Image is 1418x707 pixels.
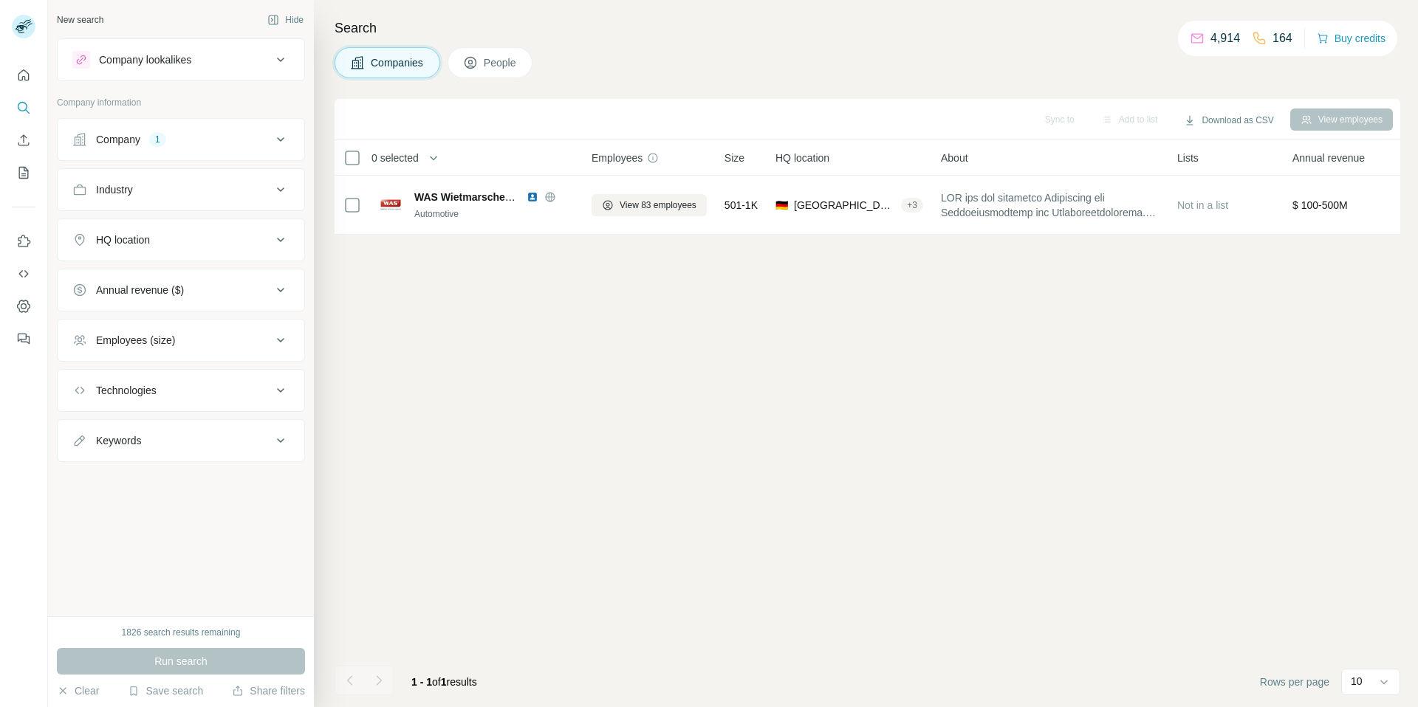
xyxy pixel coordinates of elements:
img: LinkedIn logo [527,191,538,203]
span: About [941,151,968,165]
button: Enrich CSV [12,127,35,154]
div: Automotive [414,207,574,221]
button: Dashboard [12,293,35,320]
button: Buy credits [1317,28,1386,49]
span: People [484,55,518,70]
button: My lists [12,159,35,186]
span: WAS Wietmarscher Ambulanz- und Sonderfahrzeuge [414,191,674,203]
button: Share filters [232,683,305,698]
p: 164 [1273,30,1292,47]
button: Use Surfe API [12,261,35,287]
p: 4,914 [1210,30,1240,47]
span: Lists [1177,151,1199,165]
button: Use Surfe on LinkedIn [12,228,35,255]
button: View 83 employees [592,194,707,216]
h4: Search [335,18,1400,38]
span: results [411,676,477,688]
div: Employees (size) [96,333,175,348]
div: 1826 search results remaining [122,626,241,639]
button: Search [12,94,35,121]
button: Company lookalikes [58,42,304,77]
span: Employees [592,151,643,165]
img: Logo of WAS Wietmarscher Ambulanz- und Sonderfahrzeuge [379,193,403,217]
span: 501-1K [725,198,758,213]
span: Annual revenue [1292,151,1365,165]
span: HQ location [775,151,829,165]
span: [GEOGRAPHIC_DATA], [GEOGRAPHIC_DATA] [794,198,895,213]
div: + 3 [901,199,923,212]
span: 0 selected [371,151,419,165]
div: Industry [96,182,133,197]
span: 🇩🇪 [775,198,788,213]
span: Companies [371,55,425,70]
button: Download as CSV [1174,109,1284,131]
button: Annual revenue ($) [58,272,304,308]
div: Keywords [96,433,141,448]
button: Company1 [58,122,304,157]
div: Company [96,132,140,147]
div: 1 [149,133,166,146]
button: Save search [128,683,203,698]
div: Annual revenue ($) [96,283,184,297]
span: LOR ips dol sitametco Adipiscing eli Seddoeiusmodtemp inc Utlaboreetdolorema. Aliquae admi ve qui... [941,190,1160,220]
div: HQ location [96,232,150,247]
p: 10 [1351,674,1363,689]
button: Hide [257,9,314,31]
span: Size [725,151,744,165]
button: Quick start [12,62,35,89]
button: HQ location [58,222,304,258]
div: New search [57,13,103,27]
p: Company information [57,96,305,109]
div: Technologies [96,383,157,398]
span: Rows per page [1260,675,1329,689]
span: View 83 employees [620,199,696,212]
span: of [432,676,441,688]
button: Feedback [12,325,35,352]
button: Employees (size) [58,323,304,358]
span: 1 [441,676,447,688]
span: 1 - 1 [411,676,432,688]
button: Industry [58,172,304,207]
button: Technologies [58,373,304,408]
span: $ 100-500M [1292,199,1348,211]
button: Clear [57,683,99,698]
button: Keywords [58,423,304,458]
div: Company lookalikes [99,52,191,67]
span: Not in a list [1177,199,1228,211]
